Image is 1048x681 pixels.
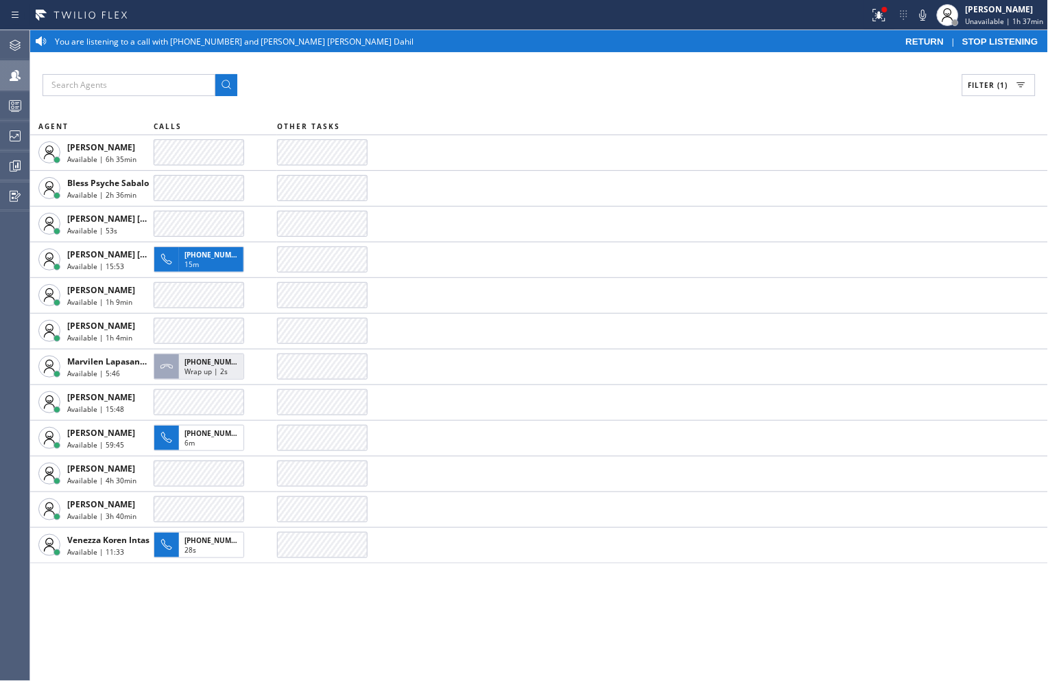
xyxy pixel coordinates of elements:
span: OTHER TASKS [277,122,340,131]
span: [PERSON_NAME] [PERSON_NAME] [67,213,205,224]
span: Wrap up | 2s [184,367,228,376]
span: You are listening to a call with [PHONE_NUMBER] and [PERSON_NAME] [PERSON_NAME] Dahil [55,36,414,47]
span: Available | 53s [67,226,117,235]
span: Available | 1h 4min [67,333,132,343]
span: Available | 15:53 [67,262,124,271]
span: Available | 4h 30min [67,476,136,485]
span: 28s [184,545,196,555]
button: Filter (1) [962,74,1036,96]
span: Available | 3h 40min [67,511,136,521]
span: Available | 11:33 [67,547,124,557]
button: [PHONE_NUMBER]Wrap up | 2s [154,349,248,384]
span: [PERSON_NAME] [67,284,135,296]
span: Bless Psyche Sabalo [67,177,149,189]
span: AGENT [38,122,69,131]
span: [PERSON_NAME] [PERSON_NAME] Dahil [67,249,229,260]
span: Available | 59:45 [67,440,124,450]
span: 6m [184,438,195,448]
span: [PERSON_NAME] [67,498,135,510]
span: Filter (1) [968,80,1008,90]
button: [PHONE_NUMBER]28s [154,528,248,562]
div: [PERSON_NAME] [966,3,1044,15]
button: STOP LISTENING [955,36,1045,47]
span: [PERSON_NAME] [67,141,135,153]
button: [PHONE_NUMBER]6m [154,421,248,455]
span: Available | 1h 9min [67,297,132,307]
button: [PHONE_NUMBER]15m [154,242,248,277]
span: Available | 15:48 [67,404,124,414]
button: RETURN [899,36,951,47]
input: Search Agents [43,74,215,96]
span: CALLS [154,122,182,131]
span: Marvilen Lapasanda [67,356,150,367]
div: | [899,36,1045,47]
span: [PERSON_NAME] [67,391,135,403]
span: [PHONE_NUMBER] [184,357,247,367]
span: [PHONE_NUMBER] [184,250,247,259]
span: Unavailable | 1h 37min [966,16,1044,26]
span: STOP LISTENING [962,36,1038,47]
button: Mute [914,5,933,25]
span: Available | 2h 36min [67,190,136,200]
span: Available | 6h 35min [67,154,136,164]
span: Venezza Koren Intas [67,534,150,546]
span: Available | 5:46 [67,369,120,378]
span: 15m [184,259,199,269]
span: RETURN [906,36,944,47]
span: [PERSON_NAME] [67,463,135,474]
span: [PHONE_NUMBER] [184,428,247,438]
span: [PERSON_NAME] [67,320,135,332]
span: [PERSON_NAME] [67,427,135,439]
span: [PHONE_NUMBER] [184,535,247,545]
